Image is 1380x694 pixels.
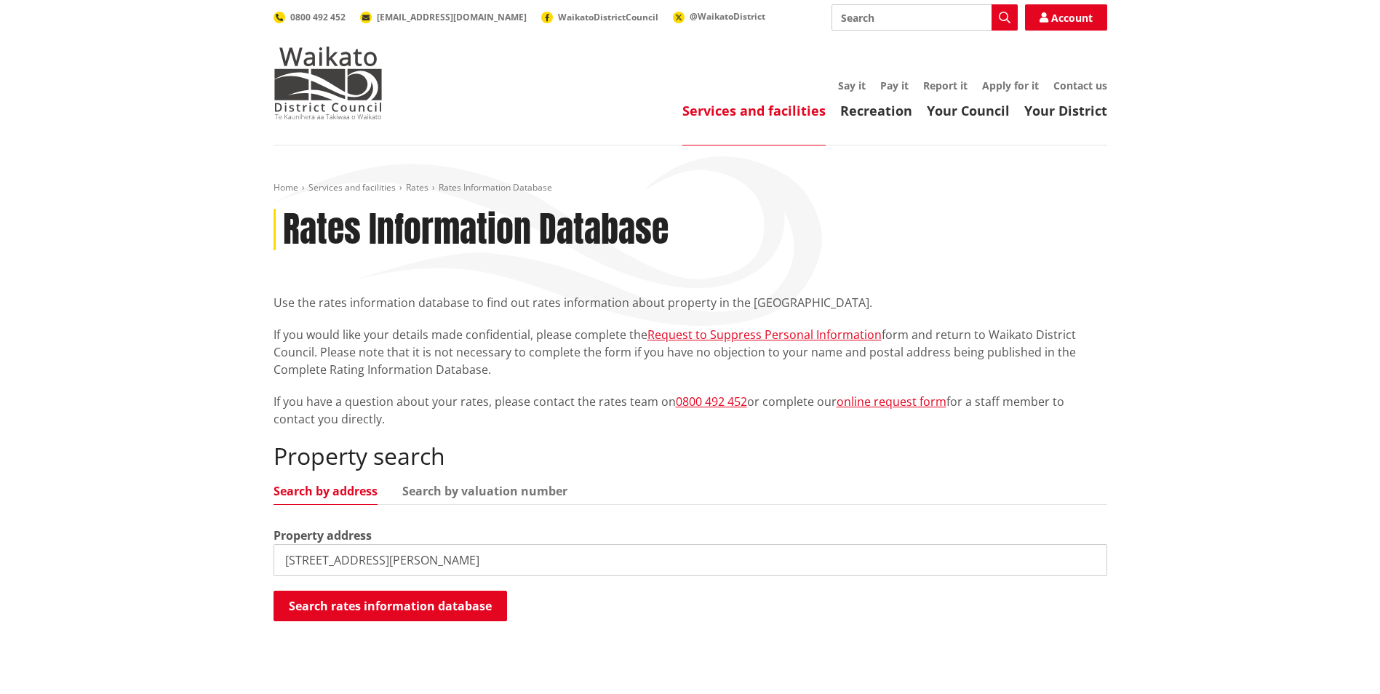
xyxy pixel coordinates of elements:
[558,11,658,23] span: WaikatoDistrictCouncil
[541,11,658,23] a: WaikatoDistrictCouncil
[439,181,552,194] span: Rates Information Database
[1053,79,1107,92] a: Contact us
[283,209,669,251] h1: Rates Information Database
[647,327,882,343] a: Request to Suppress Personal Information
[831,4,1018,31] input: Search input
[274,47,383,119] img: Waikato District Council - Te Kaunihera aa Takiwaa o Waikato
[840,102,912,119] a: Recreation
[290,11,346,23] span: 0800 492 452
[402,485,567,497] a: Search by valuation number
[1313,633,1365,685] iframe: Messenger Launcher
[673,10,765,23] a: @WaikatoDistrict
[377,11,527,23] span: [EMAIL_ADDRESS][DOMAIN_NAME]
[1025,4,1107,31] a: Account
[923,79,968,92] a: Report it
[880,79,909,92] a: Pay it
[308,181,396,194] a: Services and facilities
[274,326,1107,378] p: If you would like your details made confidential, please complete the form and return to Waikato ...
[676,394,747,410] a: 0800 492 452
[274,181,298,194] a: Home
[274,527,372,544] label: Property address
[274,294,1107,311] p: Use the rates information database to find out rates information about property in the [GEOGRAPHI...
[274,393,1107,428] p: If you have a question about your rates, please contact the rates team on or complete our for a s...
[360,11,527,23] a: [EMAIL_ADDRESS][DOMAIN_NAME]
[927,102,1010,119] a: Your Council
[274,182,1107,194] nav: breadcrumb
[838,79,866,92] a: Say it
[690,10,765,23] span: @WaikatoDistrict
[274,591,507,621] button: Search rates information database
[682,102,826,119] a: Services and facilities
[837,394,946,410] a: online request form
[274,11,346,23] a: 0800 492 452
[982,79,1039,92] a: Apply for it
[274,442,1107,470] h2: Property search
[274,544,1107,576] input: e.g. Duke Street NGARUAWAHIA
[1024,102,1107,119] a: Your District
[406,181,428,194] a: Rates
[274,485,378,497] a: Search by address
